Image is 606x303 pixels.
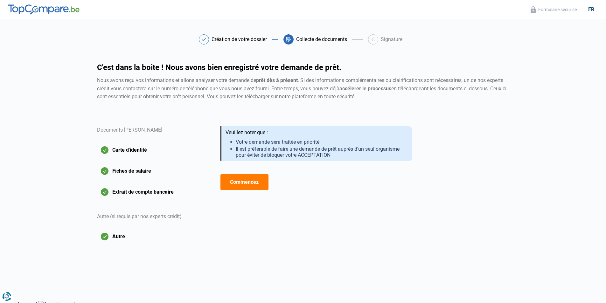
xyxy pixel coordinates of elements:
button: Autre [97,229,194,244]
strong: prêt dès à présent [256,77,298,83]
div: Nous avons reçu vos informations et allons analyser votre demande de . Si des informations complé... [97,76,509,101]
strong: accélerer le processus [339,86,391,92]
div: fr [584,6,598,12]
img: TopCompare.be [8,4,80,15]
div: Autre (si requis par nos experts crédit) [97,205,194,229]
h1: C'est dans la boite ! Nous avons bien enregistré votre demande de prêt. [97,64,509,71]
button: Extrait de compte bancaire [97,184,194,200]
button: Commencez [220,174,268,190]
div: Création de votre dossier [212,37,267,42]
button: Formulaire sécurisé [529,6,579,13]
button: Fiches de salaire [97,163,194,179]
button: Carte d'identité [97,142,194,158]
div: Documents [PERSON_NAME] [97,126,194,142]
li: Votre demande sera traitée en priorité [236,139,407,145]
li: Il est préférable de faire une demande de prêt auprès d'un seul organisme pour éviter de bloquer ... [236,146,407,158]
div: Veuillez noter que : [226,129,407,136]
div: Collecte de documents [296,37,347,42]
div: Signature [381,37,402,42]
